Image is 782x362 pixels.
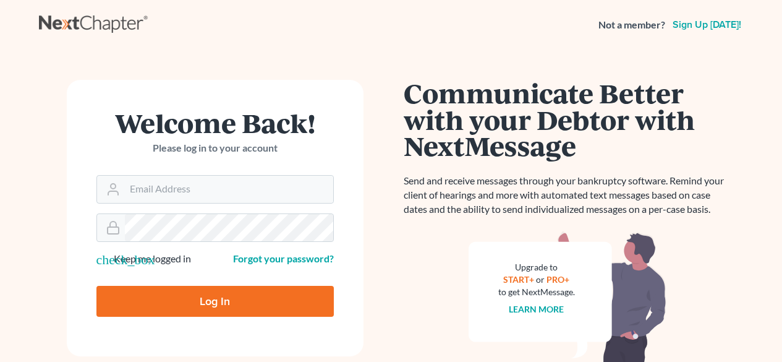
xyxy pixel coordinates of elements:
[404,80,731,159] h1: Communicate Better with your Debtor with NextMessage
[96,141,334,155] p: Please log in to your account
[498,286,575,298] div: to get NextMessage.
[114,252,191,266] label: Keep me logged in
[96,286,334,317] input: Log In
[96,110,334,136] h1: Welcome Back!
[509,304,564,314] a: Learn more
[598,18,665,32] strong: Not a member?
[503,274,534,285] a: START+
[670,20,744,30] a: Sign up [DATE]!
[404,174,731,217] p: Send and receive messages through your bankruptcy software. Remind your client of hearings and mo...
[233,252,334,264] a: Forgot your password?
[125,176,333,203] input: Email Address
[546,274,569,285] a: PRO+
[536,274,545,285] span: or
[498,261,575,274] div: Upgrade to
